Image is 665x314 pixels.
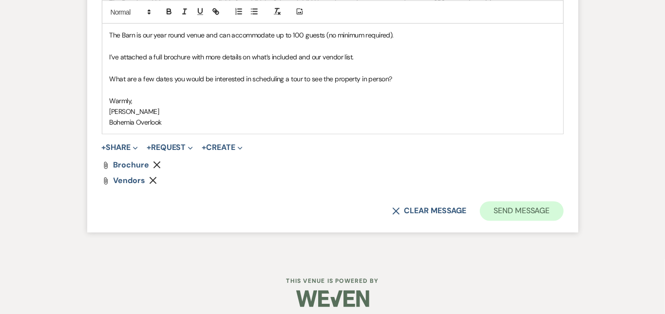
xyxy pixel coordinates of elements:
span: + [202,144,206,152]
span: [PERSON_NAME] [110,107,159,116]
button: Share [102,144,138,152]
span: I’ve attached a full brochure with more details on what’s included and our vendor list. [110,53,354,61]
button: Request [147,144,193,152]
span: Warmly, [110,96,133,105]
span: Brochure [114,160,149,170]
span: Bohemia Overlook [110,118,162,127]
span: Vendors [114,176,145,186]
a: Brochure [114,162,149,169]
span: What are a few dates you would be interested in scheduling a tour to see the property in person? [110,74,392,83]
button: Clear message [392,207,466,215]
button: Send Message [480,202,563,221]
a: Vendors [114,177,145,185]
span: + [102,144,106,152]
span: + [147,144,151,152]
span: The Barn is our year round venue and can accommodate up to 100 guests (no minimum required). [110,31,394,39]
button: Create [202,144,242,152]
